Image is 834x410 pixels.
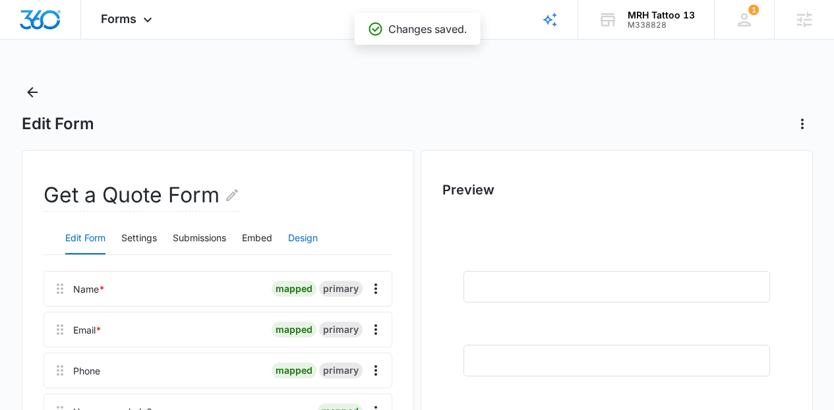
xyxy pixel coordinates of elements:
button: Edit Form [65,223,105,254]
button: Embed [242,223,272,254]
div: mapped [272,281,316,297]
h1: Edit Form [22,114,94,134]
button: Overflow Menu [365,278,386,299]
div: primary [319,322,363,337]
div: Name [73,282,105,296]
label: Option 2 [13,355,53,370]
button: Overflow Menu [365,319,386,340]
div: account name [628,10,695,20]
h2: Get a Quote Form [44,179,240,212]
div: Email [73,323,102,337]
button: Design [288,223,318,254]
div: mapped [272,322,316,337]
span: Forms [101,12,136,26]
label: General Inquiry [13,376,85,392]
div: primary [319,363,363,378]
div: Phone [73,364,100,378]
button: Submissions [173,223,226,254]
button: Actions [792,113,813,134]
span: 1 [748,5,759,15]
button: Edit Form Name [224,179,240,211]
p: Changes saved. [388,21,467,37]
div: account id [628,20,695,30]
button: Back [22,82,43,103]
div: primary [319,281,363,297]
div: mapped [272,363,316,378]
button: Overflow Menu [365,360,386,381]
button: Settings [121,223,157,254]
h2: Preview [442,180,791,200]
div: notifications count [748,5,759,15]
label: Option 3 [13,334,53,349]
